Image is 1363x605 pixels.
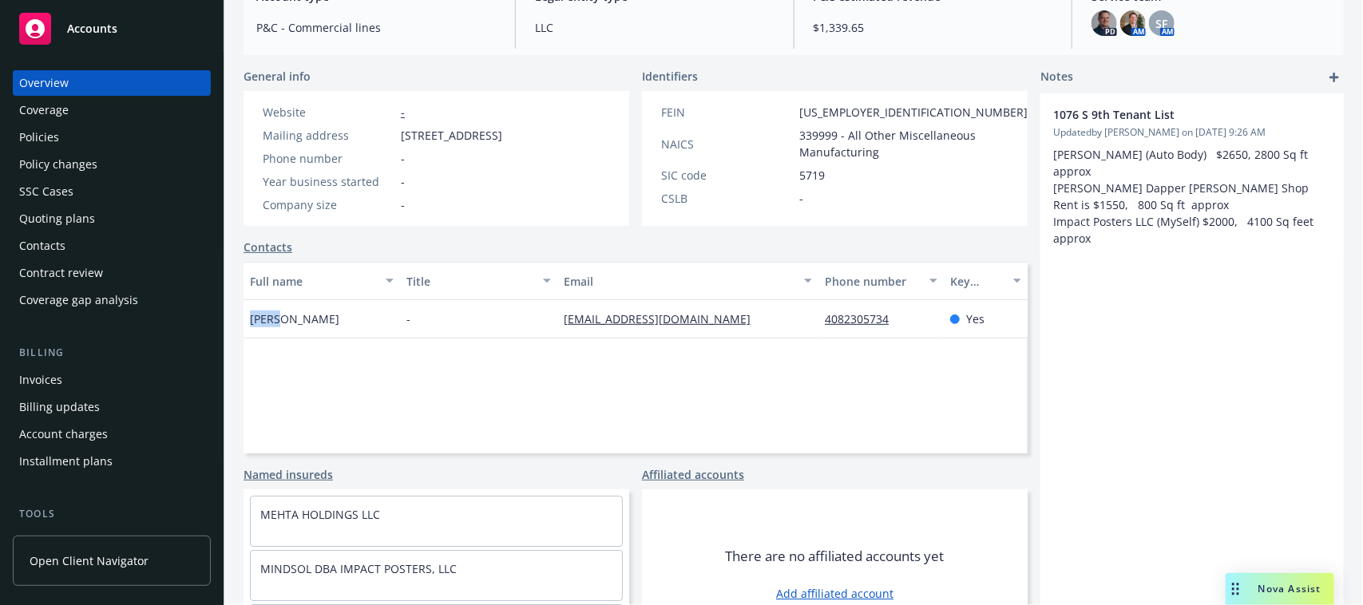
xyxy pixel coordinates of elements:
[661,190,793,207] div: CSLB
[13,287,211,313] a: Coverage gap analysis
[564,273,794,290] div: Email
[642,68,698,85] span: Identifiers
[30,552,149,569] span: Open Client Navigator
[19,421,108,447] div: Account charges
[19,233,65,259] div: Contacts
[1156,15,1168,32] span: SF
[535,19,775,36] span: LLC
[825,273,920,290] div: Phone number
[1092,10,1117,36] img: photo
[13,152,211,177] a: Policy changes
[19,179,73,204] div: SSC Cases
[263,104,394,121] div: Website
[799,190,803,207] span: -
[13,506,211,522] div: Tools
[19,394,100,420] div: Billing updates
[244,68,311,85] span: General info
[1325,68,1344,87] a: add
[260,507,380,522] a: MEHTA HOLDINGS LLC
[19,367,62,393] div: Invoices
[1226,573,1246,605] div: Drag to move
[401,150,405,167] span: -
[13,345,211,361] div: Billing
[406,273,533,290] div: Title
[642,466,744,483] a: Affiliated accounts
[406,310,410,327] span: -
[661,167,793,184] div: SIC code
[661,136,793,152] div: NAICS
[401,173,405,190] span: -
[244,466,333,483] a: Named insureds
[401,127,502,144] span: [STREET_ADDRESS]
[67,22,117,35] span: Accounts
[661,104,793,121] div: FEIN
[19,260,103,286] div: Contract review
[19,287,138,313] div: Coverage gap analysis
[814,19,1053,36] span: $1,339.65
[256,19,496,36] span: P&C - Commercial lines
[13,206,211,231] a: Quoting plans
[1258,582,1321,595] span: Nova Assist
[244,262,400,300] button: Full name
[13,179,211,204] a: SSC Cases
[557,262,818,300] button: Email
[1053,125,1331,140] span: Updated by [PERSON_NAME] on [DATE] 9:26 AM
[13,449,211,474] a: Installment plans
[19,125,59,150] div: Policies
[244,239,292,255] a: Contacts
[799,167,825,184] span: 5719
[263,150,394,167] div: Phone number
[19,152,97,177] div: Policy changes
[19,70,69,96] div: Overview
[799,104,1028,121] span: [US_EMPLOYER_IDENTIFICATION_NUMBER]
[1053,213,1331,247] li: Impact Posters LLC (MySelf) $2000, 4100 Sq feet approx
[13,125,211,150] a: Policies
[13,6,211,51] a: Accounts
[19,206,95,231] div: Quoting plans
[19,449,113,474] div: Installment plans
[400,262,557,300] button: Title
[13,421,211,447] a: Account charges
[776,585,893,602] a: Add affiliated account
[13,260,211,286] a: Contract review
[260,561,457,576] a: MINDSOL DBA IMPACT POSTERS, LLC
[825,311,901,326] a: 4082305734
[263,196,394,213] div: Company size
[1120,10,1146,36] img: photo
[726,547,945,566] span: There are no affiliated accounts yet
[250,310,339,327] span: [PERSON_NAME]
[19,97,69,123] div: Coverage
[13,394,211,420] a: Billing updates
[944,262,1028,300] button: Key contact
[818,262,944,300] button: Phone number
[401,196,405,213] span: -
[564,311,763,326] a: [EMAIL_ADDRESS][DOMAIN_NAME]
[401,105,405,120] a: -
[263,173,394,190] div: Year business started
[250,273,376,290] div: Full name
[799,127,1028,160] span: 339999 - All Other Miscellaneous Manufacturing
[1040,68,1073,87] span: Notes
[1053,106,1290,123] span: 1076 S 9th Tenant List
[950,273,1004,290] div: Key contact
[13,70,211,96] a: Overview
[13,367,211,393] a: Invoices
[263,127,394,144] div: Mailing address
[1053,146,1331,180] li: [PERSON_NAME] (Auto Body) $2650, 2800 Sq ft approx
[966,310,985,327] span: Yes
[1053,180,1331,213] li: [PERSON_NAME] Dapper [PERSON_NAME] Shop Rent is $1550, 800 Sq ft approx
[13,233,211,259] a: Contacts
[1040,93,1344,259] div: 1076 S 9th Tenant ListUpdatedby [PERSON_NAME] on [DATE] 9:26 AM[PERSON_NAME] (Auto Body) $2650, 2...
[1226,573,1334,605] button: Nova Assist
[13,97,211,123] a: Coverage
